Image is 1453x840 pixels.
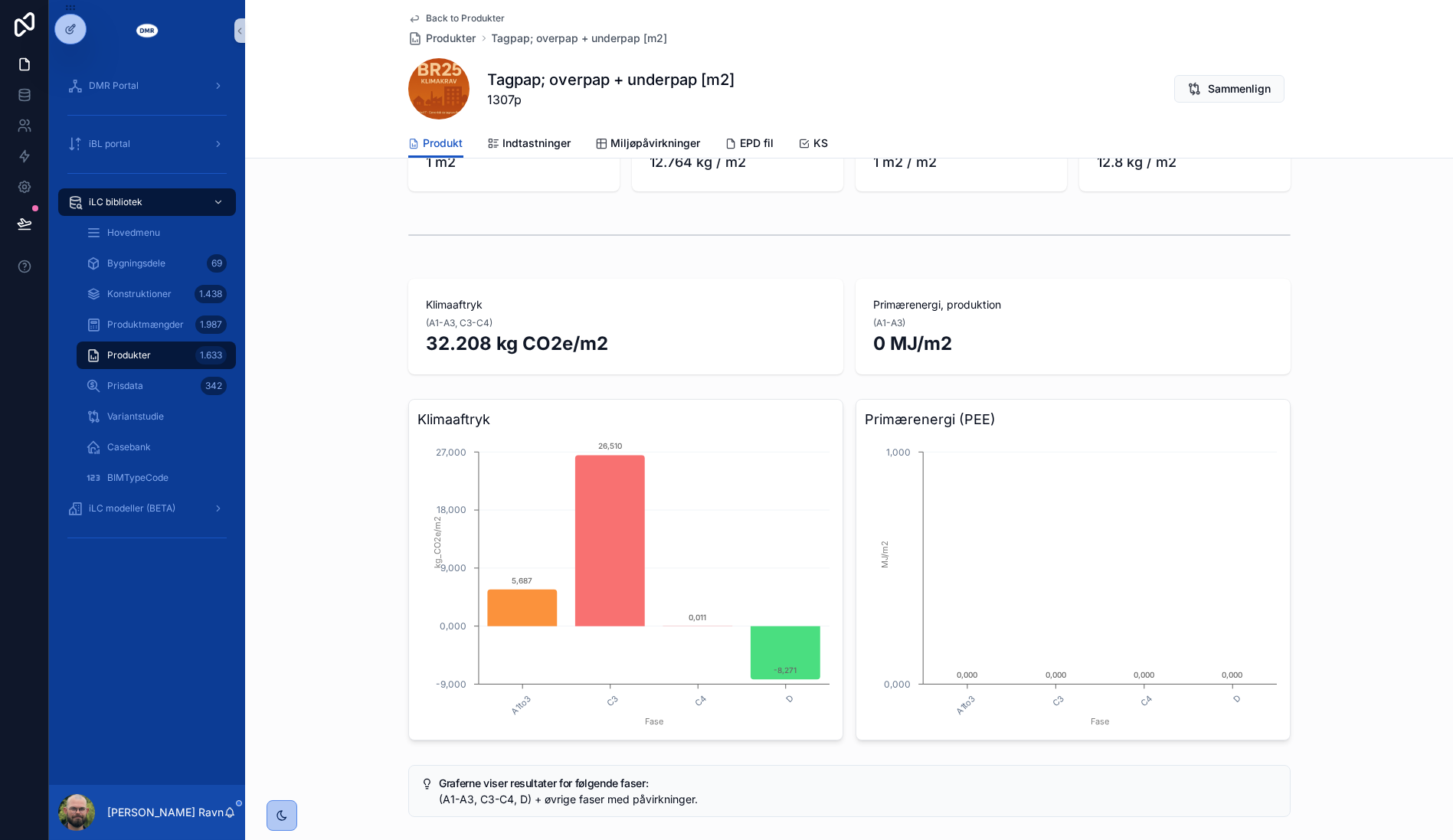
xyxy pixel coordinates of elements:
span: iLC bibliotek [89,196,142,208]
tspan: 1,000 [886,446,911,458]
a: Produktmængder1.987 [77,311,236,338]
text: A1to3 [954,693,977,717]
tspan: kg_CO2e/m2 [431,516,442,568]
h2: 32.208 kg CO2e/m2 [427,331,825,356]
span: Sammenlign [1209,81,1271,96]
a: Produkt [408,129,463,159]
span: Produkt [424,136,463,151]
span: (A1-A3) [874,317,906,329]
p: [PERSON_NAME] Ravn [107,805,224,820]
tspan: MJ/m2 [879,541,889,568]
text: C3 [1050,693,1066,709]
text: 0,000 [1045,670,1065,679]
a: Konstruktioner1.438 [77,280,236,308]
text: D [784,693,796,705]
text: D [1231,693,1243,705]
a: Tagpap; overpap + underpap [m2] [492,31,668,46]
text: -8,271 [774,665,797,675]
a: Indtastninger [488,129,571,160]
div: 1.438 [195,285,227,303]
span: Produkter [107,349,151,361]
text: 0,000 [957,670,977,679]
button: Sammenlign [1174,75,1284,103]
span: 12.8 kg / m2 [1098,152,1272,173]
a: BIMTypeCode [77,464,236,492]
h3: Klimaaftryk [418,409,833,430]
div: chart [866,436,1281,731]
span: 1307p [488,90,735,109]
span: Variantstudie [107,410,164,423]
text: 26,510 [597,441,621,450]
text: 0,000 [1222,670,1242,679]
div: 1.633 [195,346,227,364]
span: Klimaaftryk [427,297,825,312]
tspan: 0,000 [884,678,911,690]
text: 0,011 [689,613,706,622]
text: 5,687 [512,576,532,585]
a: Miljøpåvirkninger [596,129,701,160]
a: iLC bibliotek [58,188,236,216]
a: iLC modeller (BETA) [58,495,236,522]
a: Back to Produkter [408,12,506,25]
tspan: 9,000 [440,562,466,574]
tspan: -9,000 [435,678,466,690]
div: chart [418,436,833,731]
span: (A1-A3, C3-C4, D) + øvrige faser med påvirkninger. [439,793,698,806]
span: Back to Produkter [427,12,506,25]
span: KS [814,136,829,151]
div: scrollable content [49,61,245,570]
span: 1 m2 / m2 [874,152,1049,173]
tspan: 0,000 [439,620,466,632]
div: (A1-A3, C3-C4, D) + øvrige faser med påvirkninger. [439,792,1277,807]
span: Produktmængder [107,319,184,331]
a: iBL portal [58,130,236,158]
text: C4 [692,693,709,709]
div: 342 [201,377,227,395]
a: KS [799,129,829,160]
span: iBL portal [89,138,130,150]
h2: 0 MJ/m2 [874,331,1272,356]
span: Miljøpåvirkninger [611,136,701,151]
img: App logo [135,18,159,43]
span: iLC modeller (BETA) [89,502,175,515]
a: Casebank [77,433,236,461]
a: Produkter1.633 [77,342,236,369]
a: DMR Portal [58,72,236,100]
span: 1 m2 [427,152,601,173]
span: Indtastninger [503,136,571,151]
text: 0,000 [1134,670,1154,679]
span: BIMTypeCode [107,472,169,484]
h1: Tagpap; overpap + underpap [m2] [488,69,735,90]
a: Variantstudie [77,403,236,430]
text: C4 [1138,693,1154,709]
tspan: 18,000 [436,504,466,515]
text: A1to3 [509,693,532,717]
tspan: Fase [644,716,663,727]
text: C3 [604,693,620,709]
div: 69 [207,254,227,273]
span: Bygningsdele [107,257,165,270]
span: 12.764 kg / m2 [650,152,825,173]
h5: Graferne viser resultater for følgende faser: [439,778,1277,789]
span: (A1-A3, C3-C4) [427,317,493,329]
a: EPD fil [725,129,774,160]
a: Bygningsdele69 [77,250,236,277]
div: 1.987 [195,315,227,334]
tspan: 27,000 [435,446,466,458]
tspan: Fase [1091,716,1109,727]
a: Produkter [408,31,476,46]
span: Primærenergi, produktion [874,297,1272,312]
span: Hovedmenu [107,227,160,239]
span: Casebank [107,441,151,453]
a: Hovedmenu [77,219,236,247]
span: Prisdata [107,380,143,392]
a: Prisdata342 [77,372,236,400]
span: Produkter [427,31,476,46]
span: DMR Portal [89,80,139,92]
span: EPD fil [741,136,774,151]
span: Konstruktioner [107,288,172,300]
h3: Primærenergi (PEE) [866,409,1281,430]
